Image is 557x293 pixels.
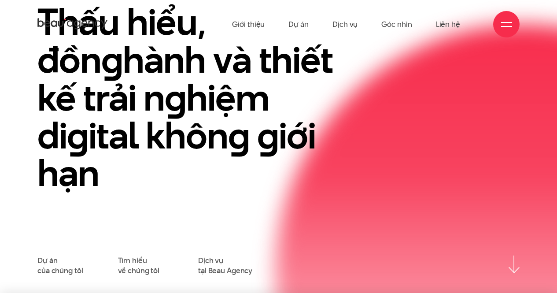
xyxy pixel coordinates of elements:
en: g [165,72,186,123]
en: g [257,110,279,161]
en: g [228,110,250,161]
a: Dự áncủa chúng tôi [37,256,83,275]
a: Tìm hiểuvề chúng tôi [118,256,160,275]
en: g [101,34,123,85]
h1: Thấu hiểu, đồn hành và thiết kế trải n hiệm di ital khôn iới hạn [37,3,354,192]
a: Dịch vụtại Beau Agency [198,256,252,275]
en: g [67,110,89,161]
